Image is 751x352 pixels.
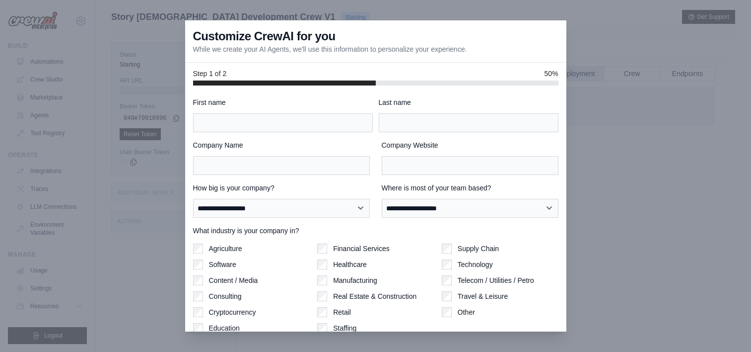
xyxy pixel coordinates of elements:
label: Agriculture [209,244,242,254]
label: Telecom / Utilities / Petro [458,275,534,285]
label: Travel & Leisure [458,291,508,301]
label: What industry is your company in? [193,226,558,236]
p: While we create your AI Agents, we'll use this information to personalize your experience. [193,44,467,54]
label: Consulting [209,291,242,301]
label: Company Name [193,140,370,150]
label: Software [209,260,236,269]
h3: Customize CrewAI for you [193,28,336,44]
label: Manufacturing [333,275,377,285]
label: How big is your company? [193,183,370,193]
label: Technology [458,260,493,269]
label: Where is most of your team based? [382,183,558,193]
label: First name [193,97,373,107]
label: Education [209,323,240,333]
span: 50% [544,69,558,79]
label: Last name [379,97,558,107]
label: Supply Chain [458,244,499,254]
label: Company Website [382,140,558,150]
span: Step 1 of 2 [193,69,227,79]
label: Cryptocurrency [209,307,256,317]
label: Real Estate & Construction [333,291,416,301]
label: Content / Media [209,275,258,285]
label: Retail [333,307,351,317]
label: Healthcare [333,260,367,269]
label: Financial Services [333,244,390,254]
label: Staffing [333,323,356,333]
label: Other [458,307,475,317]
